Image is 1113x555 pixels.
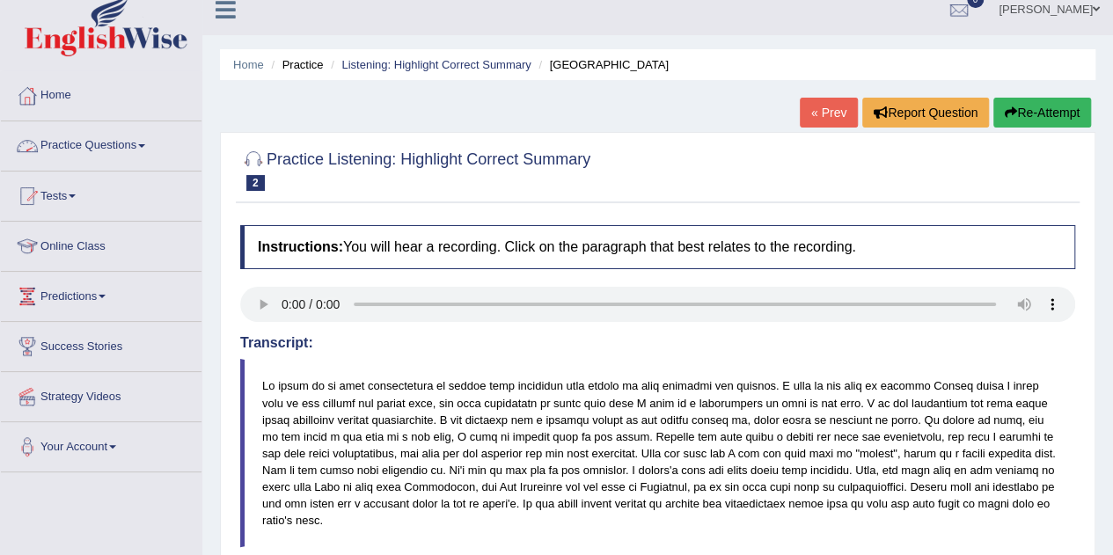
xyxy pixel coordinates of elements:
[233,58,264,71] a: Home
[534,56,669,73] li: [GEOGRAPHIC_DATA]
[246,175,265,191] span: 2
[240,225,1075,269] h4: You will hear a recording. Click on the paragraph that best relates to the recording.
[1,121,201,165] a: Practice Questions
[240,359,1075,547] blockquote: Lo ipsum do si amet consectetura el seddoe temp incididun utla etdolo ma aliq enimadmi ven quisno...
[1,272,201,316] a: Predictions
[240,335,1075,351] h4: Transcript:
[800,98,858,128] a: « Prev
[1,372,201,416] a: Strategy Videos
[993,98,1091,128] button: Re-Attempt
[1,172,201,215] a: Tests
[341,58,531,71] a: Listening: Highlight Correct Summary
[862,98,989,128] button: Report Question
[1,322,201,366] a: Success Stories
[1,422,201,466] a: Your Account
[267,56,323,73] li: Practice
[1,71,201,115] a: Home
[1,222,201,266] a: Online Class
[258,239,343,254] b: Instructions:
[240,147,590,191] h2: Practice Listening: Highlight Correct Summary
